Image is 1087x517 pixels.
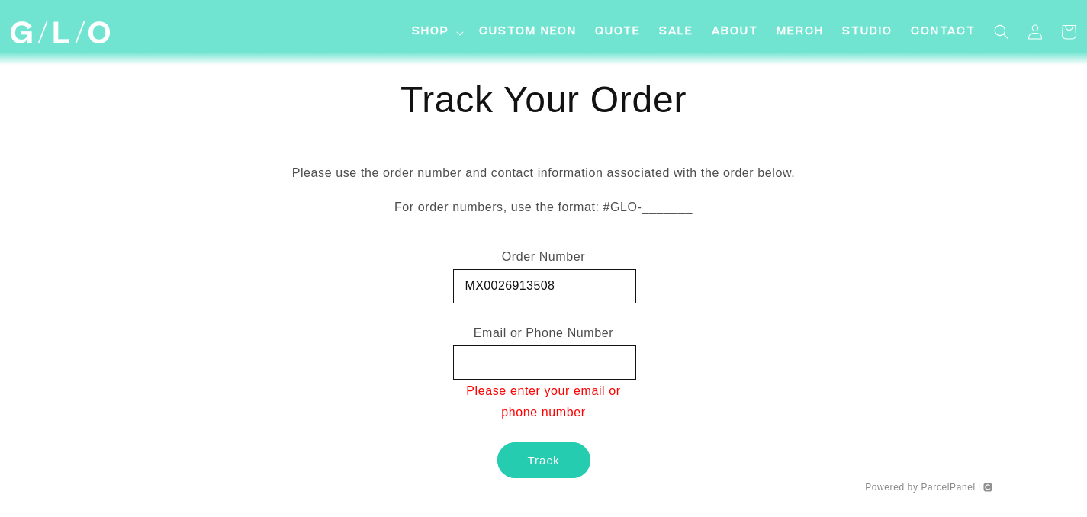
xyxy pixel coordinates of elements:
a: SALE [650,15,703,50]
span: Studio [842,24,892,40]
button: Track [497,442,590,478]
span: Please enter your email or phone number [466,384,620,419]
span: Order Number [502,250,585,263]
a: Studio [833,15,902,50]
a: Quote [586,15,650,50]
summary: Shop [403,15,470,50]
span: Quote [595,24,641,40]
span: SALE [659,24,693,40]
a: About [703,15,767,50]
span: Merch [777,24,824,40]
span: Custom Neon [479,24,577,40]
span: About [712,24,758,40]
iframe: Chat Widget [812,303,1087,517]
p: For order numbers, use the format: #GLO-_______ [95,197,992,219]
span: Email or Phone Number [474,326,613,339]
img: GLO Studio [11,21,110,43]
a: Custom Neon [470,15,586,50]
span: Shop [412,24,449,40]
summary: Search [985,15,1018,49]
a: Contact [902,15,985,50]
a: GLO Studio [5,16,116,50]
div: Please use the order number and contact information associated with the order below. [95,147,992,246]
a: Merch [767,15,833,50]
h1: Track Your Order [95,77,992,123]
span: Contact [911,24,976,40]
